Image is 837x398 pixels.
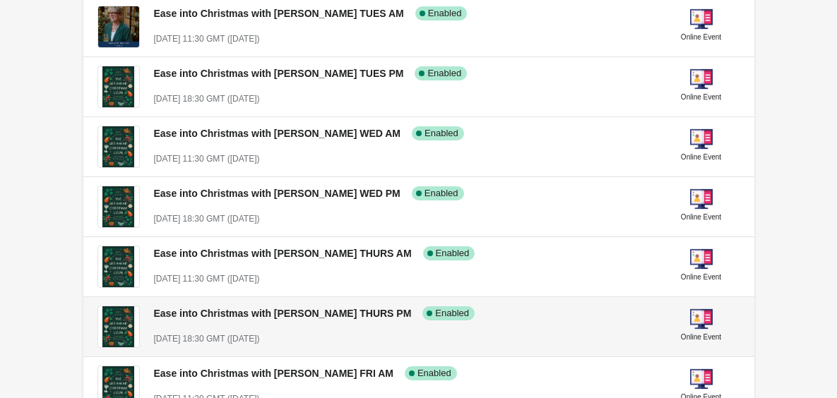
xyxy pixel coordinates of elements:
span: Enabled [417,368,451,379]
img: Ease into Christmas with Jane Lovett WED PM [102,186,134,227]
img: online-event-5d64391802a09ceff1f8b055f10f5880.png [690,128,713,150]
img: online-event-5d64391802a09ceff1f8b055f10f5880.png [690,68,713,90]
span: [DATE] 11:30 GMT ([DATE]) [154,274,260,284]
img: online-event-5d64391802a09ceff1f8b055f10f5880.png [690,308,713,330]
span: Enabled [425,188,458,199]
img: Ease into Christmas with Jane Lovett TUES PM [102,66,134,107]
div: Online Event [681,330,721,344]
img: Ease into Christmas with Jane Lovett WED AM [102,126,134,167]
span: Ease into Christmas with [PERSON_NAME] THURS PM [154,308,412,319]
img: online-event-5d64391802a09ceff1f8b055f10f5880.png [690,248,713,270]
span: [DATE] 18:30 GMT ([DATE]) [154,214,260,224]
span: Ease into Christmas with [PERSON_NAME] WED AM [154,128,401,139]
div: Online Event [681,150,721,164]
img: online-event-5d64391802a09ceff1f8b055f10f5880.png [690,368,713,390]
span: [DATE] 11:30 GMT ([DATE]) [154,154,260,164]
span: Ease into Christmas with [PERSON_NAME] TUES AM [154,8,404,19]
span: [DATE] 11:30 GMT ([DATE]) [154,34,260,44]
span: [DATE] 18:30 GMT ([DATE]) [154,334,260,344]
div: Online Event [681,30,721,44]
img: Ease into Christmas with Jane Lovett THURS AM [102,246,134,287]
img: online-event-5d64391802a09ceff1f8b055f10f5880.png [690,188,713,210]
img: Ease into Christmas with Jane Lovett THURS PM [102,306,134,347]
span: Enabled [427,68,461,79]
span: Ease into Christmas with [PERSON_NAME] FRI AM [154,368,393,379]
span: Enabled [425,128,458,139]
span: Enabled [428,8,462,19]
div: Online Event [681,90,721,104]
span: Ease into Christmas with [PERSON_NAME] TUES PM [154,68,404,79]
span: Enabled [435,308,469,319]
span: Ease into Christmas with [PERSON_NAME] THURS AM [154,248,412,259]
span: Ease into Christmas with [PERSON_NAME] WED PM [154,188,400,199]
span: [DATE] 18:30 GMT ([DATE]) [154,94,260,104]
span: Enabled [436,248,470,259]
img: Ease into Christmas with Jane Lovett TUES AM [98,6,139,47]
img: online-event-5d64391802a09ceff1f8b055f10f5880.png [690,8,713,30]
div: Online Event [681,270,721,284]
div: Online Event [681,210,721,224]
